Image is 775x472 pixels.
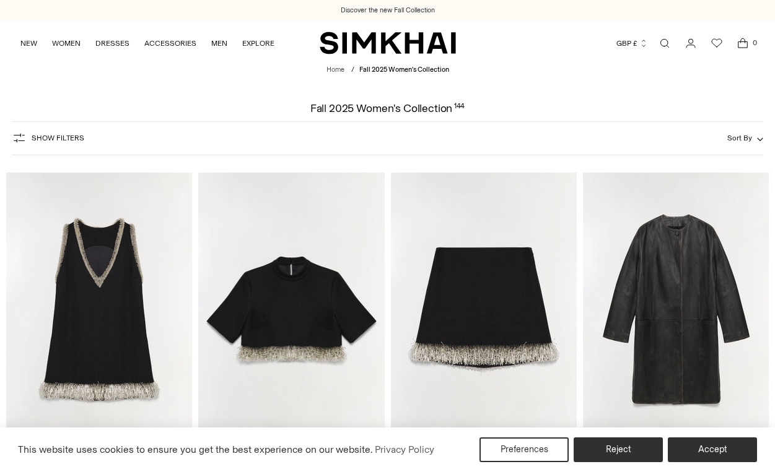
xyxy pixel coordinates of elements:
a: WOMEN [52,30,81,57]
a: Discover the new Fall Collection [341,6,435,15]
span: Sort By [727,134,752,142]
span: Show Filters [32,134,84,142]
a: Open search modal [652,31,677,56]
a: Jalen Embellished Cropped Top [198,173,384,451]
button: GBP £ [616,30,648,57]
a: SIMKHAI [320,31,456,55]
a: Dua Embellished Mini Skirt [391,173,577,451]
a: ACCESSORIES [144,30,196,57]
a: MEN [211,30,227,57]
a: Wishlist [704,31,729,56]
div: / [351,65,354,75]
button: Show Filters [12,128,84,148]
a: Open cart modal [730,31,755,56]
h1: Fall 2025 Women's Collection [310,103,465,114]
button: Reject [574,437,663,462]
div: 144 [454,103,465,114]
a: Privacy Policy (opens in a new tab) [373,440,436,459]
button: Accept [668,437,757,462]
a: Darcy Embellished Mini Dress [6,173,192,451]
button: Sort By [727,131,763,145]
button: Preferences [479,437,569,462]
a: DRESSES [95,30,129,57]
span: Fall 2025 Women's Collection [359,66,449,74]
a: EXPLORE [242,30,274,57]
a: Home [326,66,344,74]
nav: breadcrumbs [326,65,449,75]
a: Autumn Full Length Leather Jacket [583,173,769,451]
a: NEW [20,30,37,57]
a: Go to the account page [678,31,703,56]
span: 0 [749,37,760,48]
span: This website uses cookies to ensure you get the best experience on our website. [18,444,373,455]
